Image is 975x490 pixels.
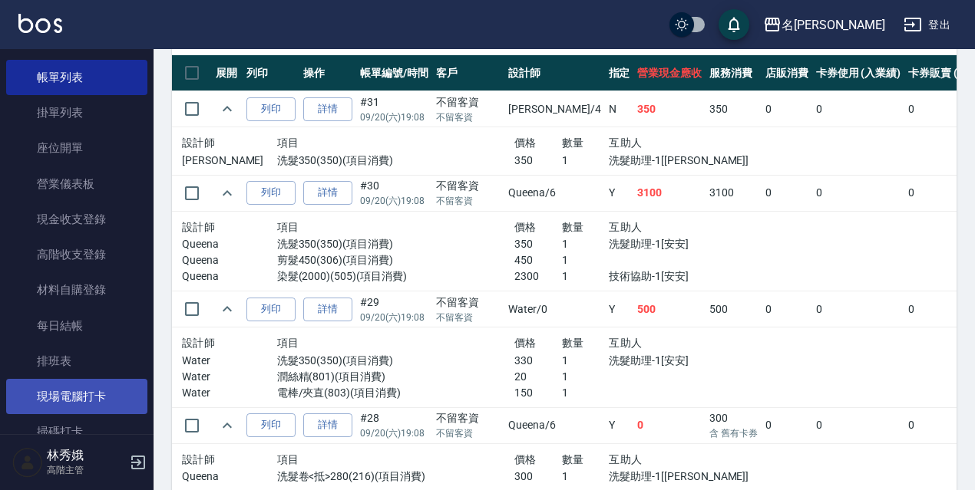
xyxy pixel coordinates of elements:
p: Water [182,385,277,401]
td: Queena /6 [504,175,604,211]
p: 洗髮350(350)(項目消費) [277,153,514,169]
div: 不留客資 [436,178,501,194]
a: 帳單列表 [6,60,147,95]
p: 洗髮助理-1[[PERSON_NAME]] [609,153,751,169]
p: 1 [562,469,610,485]
img: Person [12,447,43,478]
th: 操作 [299,55,356,91]
p: 330 [514,353,562,369]
span: 數量 [562,453,584,465]
span: 互助人 [609,453,642,465]
td: 3100 [706,175,762,211]
p: 不留客資 [436,194,501,208]
p: 洗髮助理-1[安安] [609,353,751,369]
button: 列印 [246,298,296,321]
p: 不留客資 [436,110,501,124]
p: Water [182,353,277,369]
th: 展開 [212,55,243,91]
p: 300 [514,469,562,485]
button: expand row [216,182,239,205]
th: 列印 [243,55,299,91]
span: 設計師 [182,337,215,349]
td: 0 [812,175,905,211]
p: 20 [514,369,562,385]
th: 營業現金應收 [633,55,706,91]
td: Queena /6 [504,407,604,443]
p: 09/20 (六) 19:08 [360,110,428,124]
a: 材料自購登錄 [6,272,147,307]
a: 現金收支登錄 [6,202,147,237]
td: 0 [812,91,905,127]
p: 洗髮350(350)(項目消費) [277,236,514,252]
td: 350 [706,91,762,127]
span: 項目 [277,337,299,349]
p: 1 [562,385,610,401]
p: Queena [182,268,277,284]
td: #31 [356,91,432,127]
a: 掛單列表 [6,95,147,130]
td: 500 [706,291,762,327]
p: 150 [514,385,562,401]
span: 數量 [562,337,584,349]
button: 列印 [246,181,296,205]
p: 洗髮助理-1[安安] [609,236,751,252]
span: 價格 [514,136,537,149]
span: 數量 [562,221,584,233]
span: 價格 [514,337,537,349]
td: 300 [706,407,762,443]
p: 潤絲精(801)(項目消費) [277,369,514,385]
p: 不留客資 [436,426,501,440]
td: #28 [356,407,432,443]
a: 排班表 [6,344,147,379]
p: 1 [562,268,610,284]
p: Queena [182,252,277,268]
p: 技術協助-1[安安] [609,268,751,284]
button: save [719,9,749,40]
p: 洗髮助理-1[[PERSON_NAME]] [609,469,751,485]
th: 設計師 [504,55,604,91]
th: 指定 [605,55,634,91]
th: 卡券使用 (入業績) [812,55,905,91]
span: 項目 [277,453,299,465]
p: 350 [514,153,562,169]
span: 數量 [562,136,584,149]
button: 列印 [246,413,296,437]
td: 0 [762,291,812,327]
td: Y [605,291,634,327]
p: 1 [562,369,610,385]
td: Y [605,407,634,443]
th: 客戶 [432,55,505,91]
a: 高階收支登錄 [6,237,147,272]
p: 2300 [514,268,562,284]
h5: 林秀娥 [47,448,125,463]
p: 高階主管 [47,463,125,477]
p: 染髮(2000)(505)(項目消費) [277,268,514,284]
span: 設計師 [182,221,215,233]
div: 不留客資 [436,294,501,311]
td: 0 [762,91,812,127]
p: 1 [562,153,610,169]
p: 450 [514,252,562,268]
p: 1 [562,236,610,252]
p: Water [182,369,277,385]
td: [PERSON_NAME] /4 [504,91,604,127]
span: 互助人 [609,136,642,149]
div: 名[PERSON_NAME] [782,15,885,35]
td: 0 [633,407,706,443]
a: 詳情 [303,413,352,437]
span: 項目 [277,136,299,149]
span: 互助人 [609,337,642,349]
p: Queena [182,469,277,485]
td: 0 [812,291,905,327]
span: 設計師 [182,453,215,465]
span: 價格 [514,453,537,465]
p: 09/20 (六) 19:08 [360,194,428,208]
span: 價格 [514,221,537,233]
button: expand row [216,298,239,321]
a: 座位開單 [6,130,147,166]
td: #30 [356,175,432,211]
div: 不留客資 [436,94,501,110]
button: expand row [216,97,239,120]
p: [PERSON_NAME] [182,153,277,169]
p: 09/20 (六) 19:08 [360,311,428,324]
